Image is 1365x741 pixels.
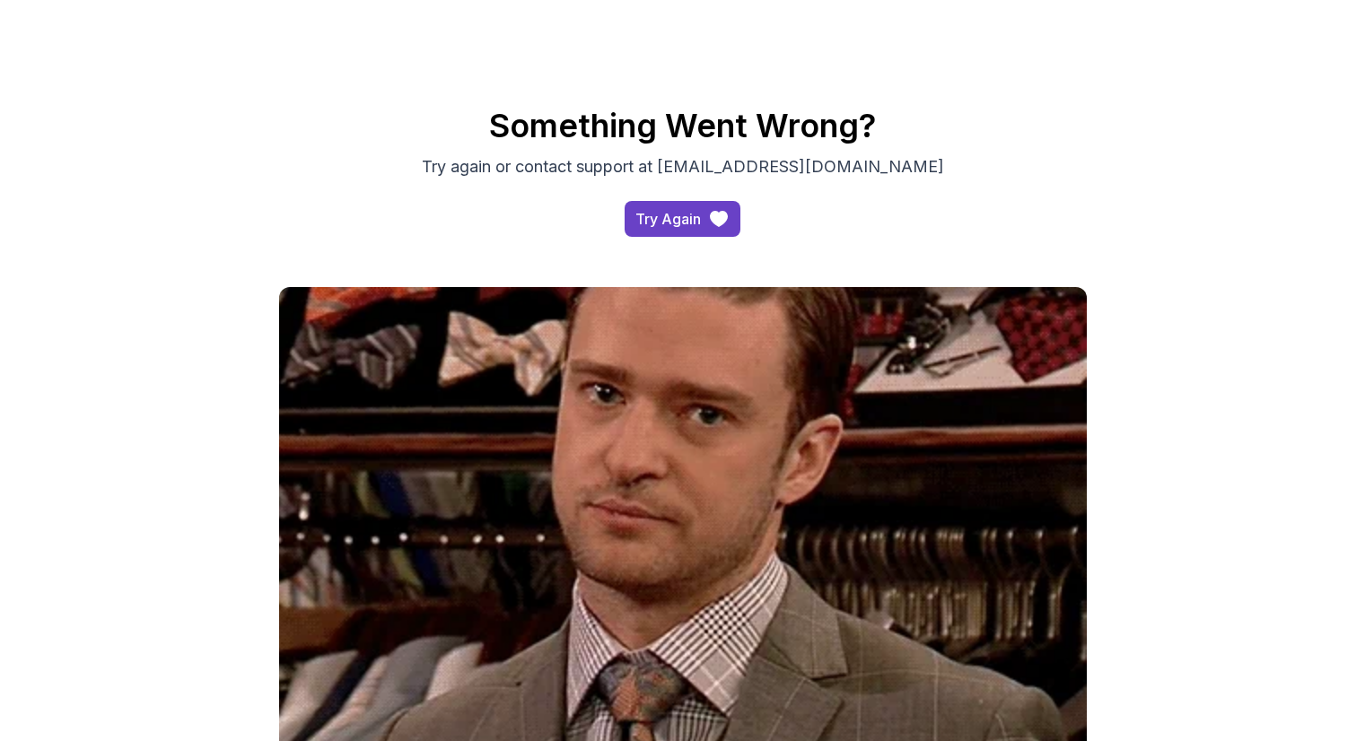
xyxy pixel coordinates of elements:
h2: Something Went Wrong? [55,108,1311,144]
button: Try Again [625,201,740,237]
p: Try again or contact support at [EMAIL_ADDRESS][DOMAIN_NAME] [381,154,984,179]
a: access-dashboard [625,201,740,237]
div: Try Again [635,208,701,230]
